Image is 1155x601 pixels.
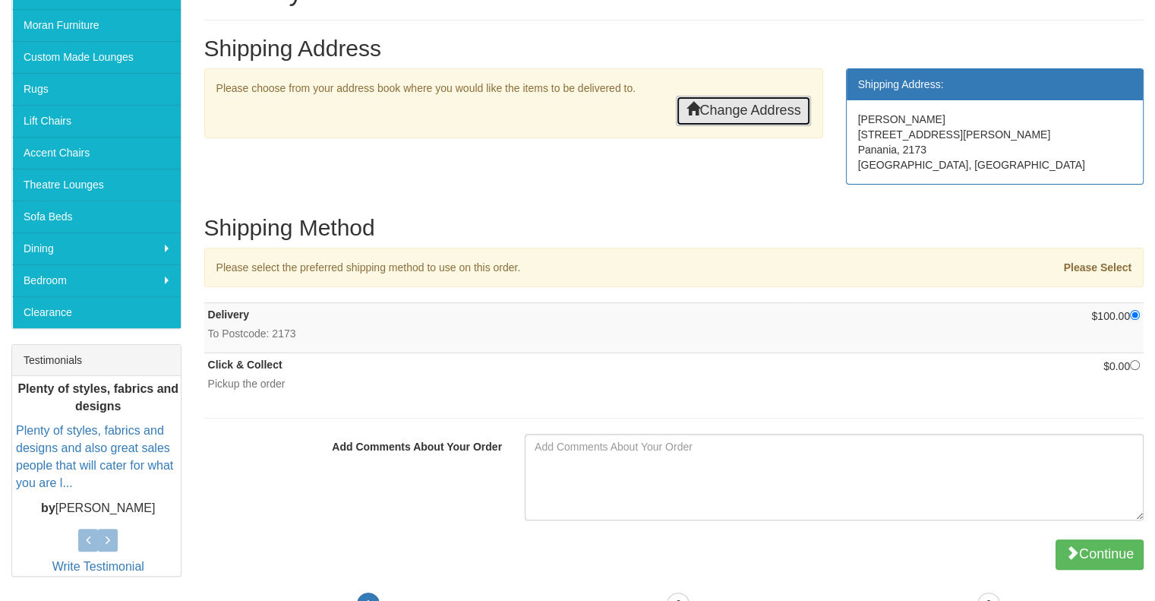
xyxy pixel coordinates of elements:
[193,434,514,454] label: Add Comments About Your Order
[12,105,181,137] a: Lift Chairs
[12,201,181,232] a: Sofa Beds
[208,376,794,391] div: Pickup the order
[12,41,181,73] a: Custom Made Lounges
[797,353,1144,403] td: $0.00
[204,36,1144,61] h2: Shipping Address
[17,382,178,413] b: Plenty of styles, fabrics and designs
[12,345,181,376] div: Testimonials
[12,169,181,201] a: Theatre Lounges
[847,100,1144,184] div: [PERSON_NAME] [STREET_ADDRESS][PERSON_NAME] Panania, 2173 [GEOGRAPHIC_DATA], [GEOGRAPHIC_DATA]
[208,308,249,321] strong: Delivery
[208,326,794,341] div: To Postcode: 2173
[676,96,810,126] a: Change Address
[12,232,181,264] a: Dining
[12,137,181,169] a: Accent Chairs
[12,9,181,41] a: Moran Furniture
[12,264,181,296] a: Bedroom
[204,68,823,138] div: Please choose from your address book where you would like the items to be delivered to.
[205,260,831,275] div: Please select the preferred shipping method to use on this order.
[204,215,1144,240] h2: Shipping Method
[1056,539,1144,570] button: Continue
[1063,261,1131,274] strong: Please Select
[16,500,181,517] p: [PERSON_NAME]
[797,303,1144,353] td: $100.00
[847,69,1144,100] div: Shipping Address:
[208,359,282,371] strong: Click & Collect
[12,296,181,328] a: Clearance
[41,501,55,514] b: by
[52,560,144,573] a: Write Testimonial
[12,73,181,105] a: Rugs
[16,424,173,489] a: Plenty of styles, fabrics and designs and also great sales people that will cater for what you ar...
